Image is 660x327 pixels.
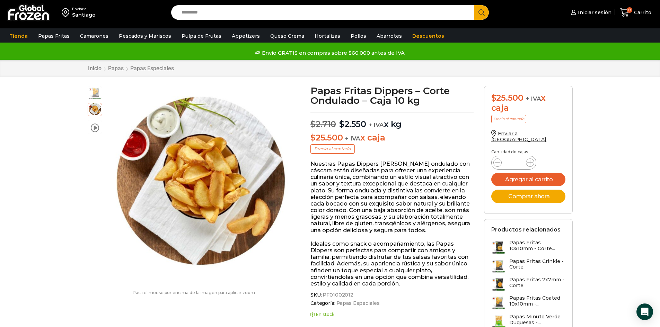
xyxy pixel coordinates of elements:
[491,93,496,103] span: $
[491,190,565,203] button: Comprar ahora
[491,295,565,310] a: Papas Fritas Coated 10x10mm -...
[178,29,225,43] a: Pulpa de Frutas
[576,9,611,16] span: Iniciar sesión
[267,29,308,43] a: Queso Crema
[347,29,370,43] a: Pollos
[345,135,360,142] span: + IVA
[310,119,336,129] bdi: 2.710
[373,29,405,43] a: Abarrotes
[310,133,316,143] span: $
[310,86,474,105] h1: Papas Fritas Dippers – Corte Ondulado – Caja 10 kg
[491,173,565,186] button: Agregar al carrito
[35,29,73,43] a: Papas Fritas
[228,29,263,43] a: Appetizers
[88,65,174,72] nav: Breadcrumb
[507,158,520,167] input: Product quantity
[62,7,72,18] img: address-field-icon.svg
[310,300,474,306] span: Categoría:
[491,226,561,233] h2: Productos relacionados
[108,65,124,72] a: Papas
[491,115,526,123] p: Precio al contado
[627,7,632,13] span: 0
[339,119,344,129] span: $
[77,29,112,43] a: Camarones
[509,277,565,289] h3: Papas Fritas 7x7mm - Corte...
[88,102,102,116] span: fto-4
[509,314,565,326] h3: Papas Minuto Verde Duquesas -...
[130,65,174,72] a: Papas Especiales
[88,86,102,100] span: dippers
[88,65,102,72] a: Inicio
[310,240,474,287] p: Ideales como snack o acompañamiento, las Papas Dippers son perfectas para compartir con amigos y ...
[310,161,474,234] p: Nuestras Papas Dippers [PERSON_NAME] ondulado con cáscara están diseñadas para ofrecer una experi...
[491,130,547,143] a: Enviar a [GEOGRAPHIC_DATA]
[369,121,384,128] span: + IVA
[310,133,474,143] p: x caja
[72,7,96,11] div: Enviar a
[509,240,565,252] h3: Papas Fritas 10x10mm - Corte...
[310,119,316,129] span: $
[509,295,565,307] h3: Papas Fritas Coated 10x10mm -...
[322,292,353,298] span: PF01002012
[311,29,344,43] a: Hortalizas
[491,93,565,113] div: x caja
[636,303,653,320] div: Open Intercom Messenger
[310,133,343,143] bdi: 25.500
[491,240,565,255] a: Papas Fritas 10x10mm - Corte...
[618,4,653,21] a: 0 Carrito
[310,292,474,298] span: SKU:
[339,119,366,129] bdi: 2.550
[335,300,380,306] a: Papas Especiales
[509,258,565,270] h3: Papas Fritas Crinkle - Corte...
[115,29,175,43] a: Pescados y Mariscos
[474,5,489,20] button: Search button
[491,258,565,273] a: Papas Fritas Crinkle - Corte...
[310,112,474,129] p: x kg
[632,9,651,16] span: Carrito
[569,6,611,19] a: Iniciar sesión
[491,277,565,292] a: Papas Fritas 7x7mm - Corte...
[409,29,448,43] a: Descuentos
[6,29,31,43] a: Tienda
[491,93,523,103] bdi: 25.500
[72,11,96,18] div: Santiago
[88,290,300,295] p: Pasa el mouse por encima de la imagen para aplicar zoom
[491,149,565,154] p: Cantidad de cajas
[310,144,355,153] p: Precio al contado
[310,312,474,317] p: En stock
[526,95,541,102] span: + IVA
